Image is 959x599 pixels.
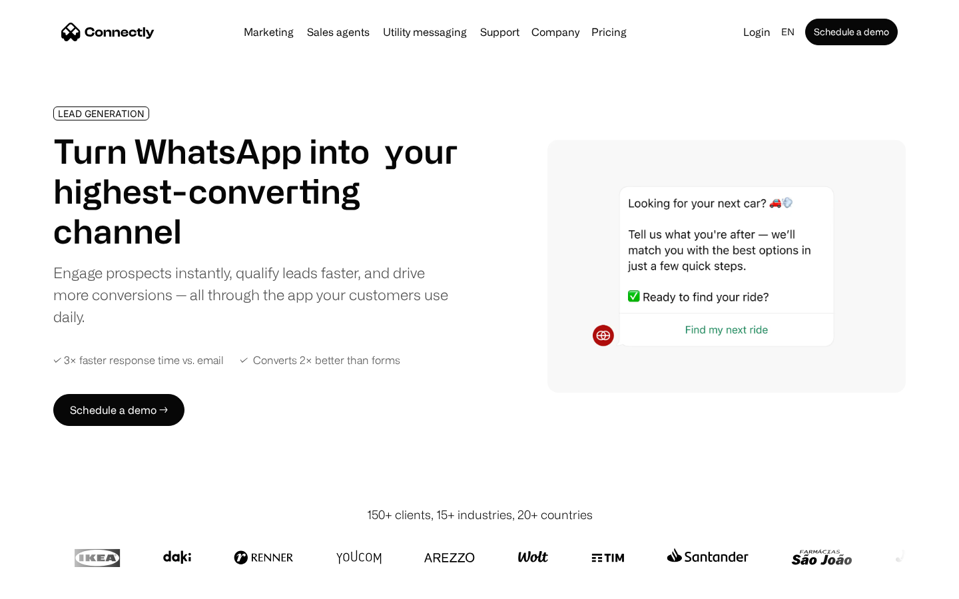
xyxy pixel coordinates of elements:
[53,394,184,426] a: Schedule a demo →
[27,576,80,594] ul: Language list
[531,23,579,41] div: Company
[378,27,472,37] a: Utility messaging
[53,262,458,327] div: Engage prospects instantly, qualify leads faster, and drive more conversions — all through the ap...
[586,27,632,37] a: Pricing
[805,19,898,45] a: Schedule a demo
[53,354,224,367] div: ✓ 3× faster response time vs. email
[58,108,145,118] div: LEAD GENERATION
[738,23,776,41] a: Login
[13,574,80,594] aside: Language selected: English
[240,354,400,367] div: ✓ Converts 2× better than forms
[781,23,795,41] div: en
[475,27,525,37] a: Support
[302,27,375,37] a: Sales agents
[53,131,458,251] h1: Turn WhatsApp into your highest-converting channel
[367,506,593,524] div: 150+ clients, 15+ industries, 20+ countries
[238,27,299,37] a: Marketing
